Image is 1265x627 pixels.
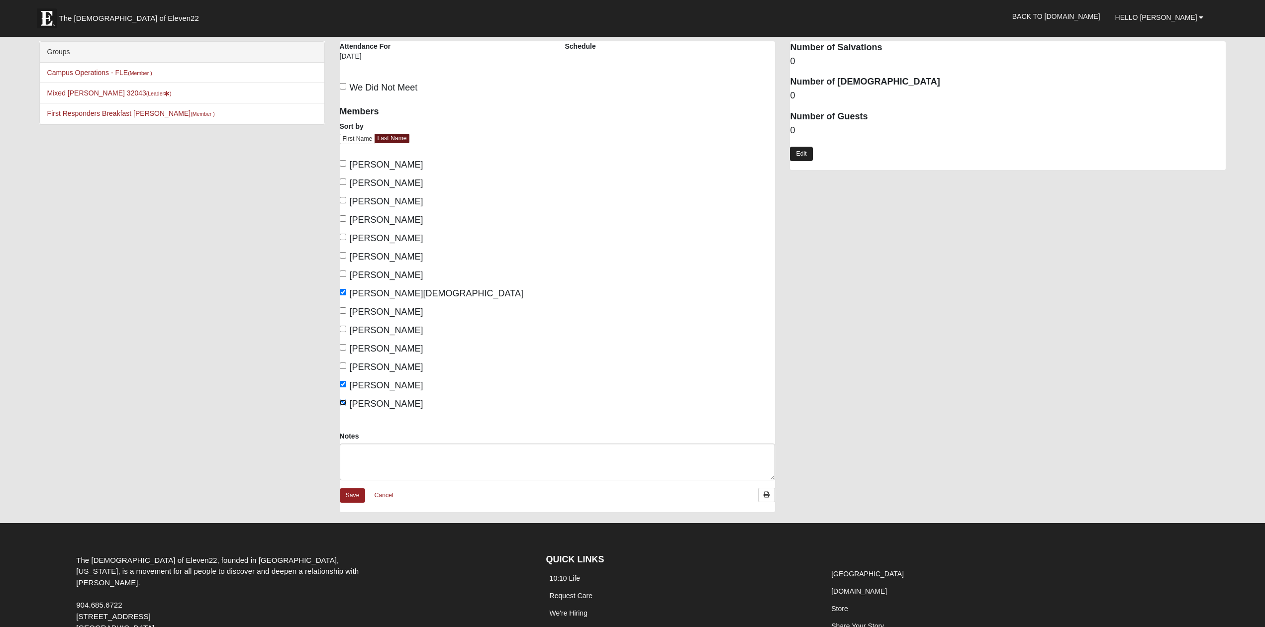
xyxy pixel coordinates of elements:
[350,380,423,390] span: [PERSON_NAME]
[790,110,1226,123] dt: Number of Guests
[340,431,359,441] label: Notes
[37,8,57,28] img: Eleven22 logo
[191,111,214,117] small: (Member )
[40,42,324,63] div: Groups
[790,76,1226,89] dt: Number of [DEMOGRAPHIC_DATA]
[758,488,775,502] a: Print Attendance Roster
[350,399,423,409] span: [PERSON_NAME]
[350,270,423,280] span: [PERSON_NAME]
[59,13,199,23] span: The [DEMOGRAPHIC_DATA] of Eleven22
[350,160,423,170] span: [PERSON_NAME]
[1108,5,1211,30] a: Hello [PERSON_NAME]
[340,51,437,68] div: [DATE]
[1115,13,1197,21] span: Hello [PERSON_NAME]
[565,41,596,51] label: Schedule
[340,381,346,387] input: [PERSON_NAME]
[831,570,904,578] a: [GEOGRAPHIC_DATA]
[47,109,215,117] a: First Responders Breakfast [PERSON_NAME](Member )
[350,288,523,298] span: [PERSON_NAME][DEMOGRAPHIC_DATA]
[340,234,346,240] input: [PERSON_NAME]
[350,215,423,225] span: [PERSON_NAME]
[350,307,423,317] span: [PERSON_NAME]
[340,326,346,332] input: [PERSON_NAME]
[340,41,391,51] label: Attendance For
[47,89,172,97] a: Mixed [PERSON_NAME] 32043(Leader)
[340,83,346,90] input: We Did Not Meet
[340,252,346,259] input: [PERSON_NAME]
[340,399,346,406] input: [PERSON_NAME]
[350,178,423,188] span: [PERSON_NAME]
[340,197,346,203] input: [PERSON_NAME]
[831,605,848,613] a: Store
[550,574,581,582] a: 10:10 Life
[368,488,399,503] a: Cancel
[340,121,364,131] label: Sort by
[340,362,346,369] input: [PERSON_NAME]
[350,362,423,372] span: [PERSON_NAME]
[790,41,1226,54] dt: Number of Salvations
[790,90,1226,102] dd: 0
[340,106,550,117] h4: Members
[340,160,346,167] input: [PERSON_NAME]
[350,325,423,335] span: [PERSON_NAME]
[340,179,346,185] input: [PERSON_NAME]
[350,344,423,354] span: [PERSON_NAME]
[350,83,418,92] span: We Did Not Meet
[47,69,152,77] a: Campus Operations - FLE(Member )
[375,134,409,143] a: Last Name
[350,233,423,243] span: [PERSON_NAME]
[790,147,812,161] a: Edit
[1005,4,1108,29] a: Back to [DOMAIN_NAME]
[32,3,231,28] a: The [DEMOGRAPHIC_DATA] of Eleven22
[546,554,813,565] h4: QUICK LINKS
[128,70,152,76] small: (Member )
[146,90,172,96] small: (Leader )
[340,307,346,314] input: [PERSON_NAME]
[340,488,366,503] a: Save
[350,196,423,206] span: [PERSON_NAME]
[340,289,346,295] input: [PERSON_NAME][DEMOGRAPHIC_DATA]
[550,592,592,600] a: Request Care
[340,215,346,222] input: [PERSON_NAME]
[790,55,1226,68] dd: 0
[790,124,1226,137] dd: 0
[340,344,346,351] input: [PERSON_NAME]
[340,270,346,277] input: [PERSON_NAME]
[831,587,887,595] a: [DOMAIN_NAME]
[340,134,376,144] a: First Name
[350,252,423,262] span: [PERSON_NAME]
